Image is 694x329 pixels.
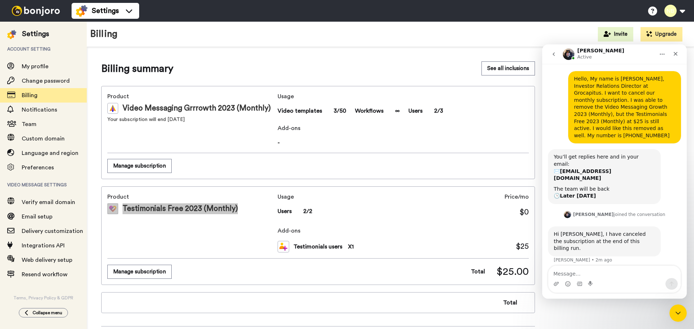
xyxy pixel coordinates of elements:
span: Testimonials users [294,242,342,251]
iframe: Intercom live chat [542,44,687,299]
span: Your subscription will end [DATE] [107,116,275,123]
span: Collapse menu [33,310,62,316]
span: Total [503,298,517,307]
span: Total [471,267,485,276]
span: Users [278,207,292,216]
span: Change password [22,78,70,84]
span: Usage [278,92,443,101]
span: Product [107,192,275,201]
button: See all inclusions [481,61,535,75]
button: Manage subscription [107,265,172,279]
iframe: Intercom live chat [669,304,687,322]
span: Verify email domain [22,199,75,205]
span: 2/3 [434,107,443,115]
img: settings-colored.svg [76,5,87,17]
span: Resend workflow [22,272,68,277]
span: My profile [22,64,48,69]
span: ∞ [395,107,400,115]
span: Web delivery setup [22,257,72,263]
img: vm-color.svg [107,103,118,114]
span: Add-ons [278,124,529,133]
button: Invite [598,27,633,42]
span: Integrations API [22,243,65,248]
span: - [278,138,529,147]
span: Notifications [22,107,57,113]
span: Usage [278,192,312,201]
span: Team [22,121,37,127]
span: Custom domain [22,136,65,142]
div: Settings [22,29,49,39]
span: X 1 [348,242,354,251]
img: tm-color.svg [107,203,118,214]
span: Product [107,92,275,101]
span: Price/mo [505,192,529,201]
img: settings-colored.svg [7,30,16,39]
span: Email setup [22,214,52,220]
button: Manage subscription [107,159,172,173]
span: Workflows [355,107,384,115]
img: bj-logo-header-white.svg [9,6,63,16]
span: Add-ons [278,226,529,235]
div: Video Messaging Grrrowth 2023 (Monthly) [107,103,275,114]
span: $0 [519,207,529,218]
span: Users [408,107,423,115]
span: Video templates [278,107,322,115]
img: tm-users.svg [278,241,289,252]
span: Billing summary [101,61,173,76]
h1: Billing [90,29,117,39]
span: Billing [22,92,38,98]
button: Collapse menu [19,308,68,317]
span: Delivery customization [22,228,83,234]
span: 2/2 [303,207,312,216]
span: Language and region [22,150,78,156]
button: Upgrade [641,27,682,42]
span: Preferences [22,165,54,170]
span: Settings [92,6,119,16]
span: 3/50 [334,107,346,115]
span: $ 25 [516,241,529,252]
div: Testimonials Free 2023 (Monthly) [107,203,275,214]
span: $25.00 [497,264,529,279]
